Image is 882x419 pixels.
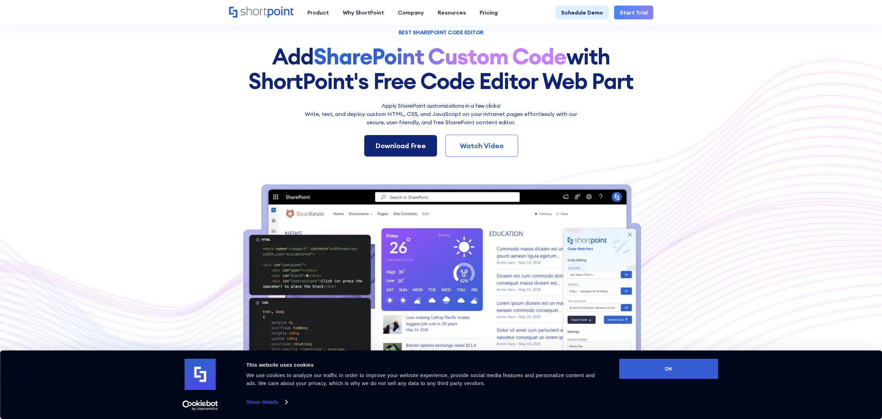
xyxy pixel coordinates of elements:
div: Pricing [480,8,498,17]
div: Download Free [375,141,426,151]
h1: BEST SHAREPOINT CODE EDITOR [229,30,653,35]
a: Usercentrics Cookiebot - opens in a new window [170,400,230,411]
a: Show details [246,397,287,407]
a: Schedule Demo [556,6,609,19]
a: Product [300,6,336,19]
span: We use cookies to analyze our traffic in order to improve your website experience, provide social... [246,372,595,386]
a: Resources [431,6,473,19]
div: This website uses cookies [246,361,604,369]
a: Home [229,7,294,18]
div: Resources [438,8,466,17]
a: Why ShortPoint [336,6,391,19]
div: Product [307,8,329,17]
div: Watch Video [457,141,507,151]
h2: Apply SharePoint customizations in a few clicks! [301,101,582,110]
a: Download Free [364,135,437,157]
div: Why ShortPoint [343,8,384,17]
button: OK [619,359,718,379]
p: Write, test, and deploy custom HTML, CSS, and JavaScript on your intranet pages effortlessly wi﻿t... [301,110,582,126]
div: Company [398,8,424,17]
img: logo [185,359,216,390]
a: Pricing [473,6,505,19]
a: Start Trial [614,6,653,19]
h1: Add with ShortPoint's Free Code Editor Web Part [229,44,653,93]
a: Company [391,6,431,19]
strong: SharePoint Custom Code [314,42,567,70]
a: Watch Video [445,135,518,157]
